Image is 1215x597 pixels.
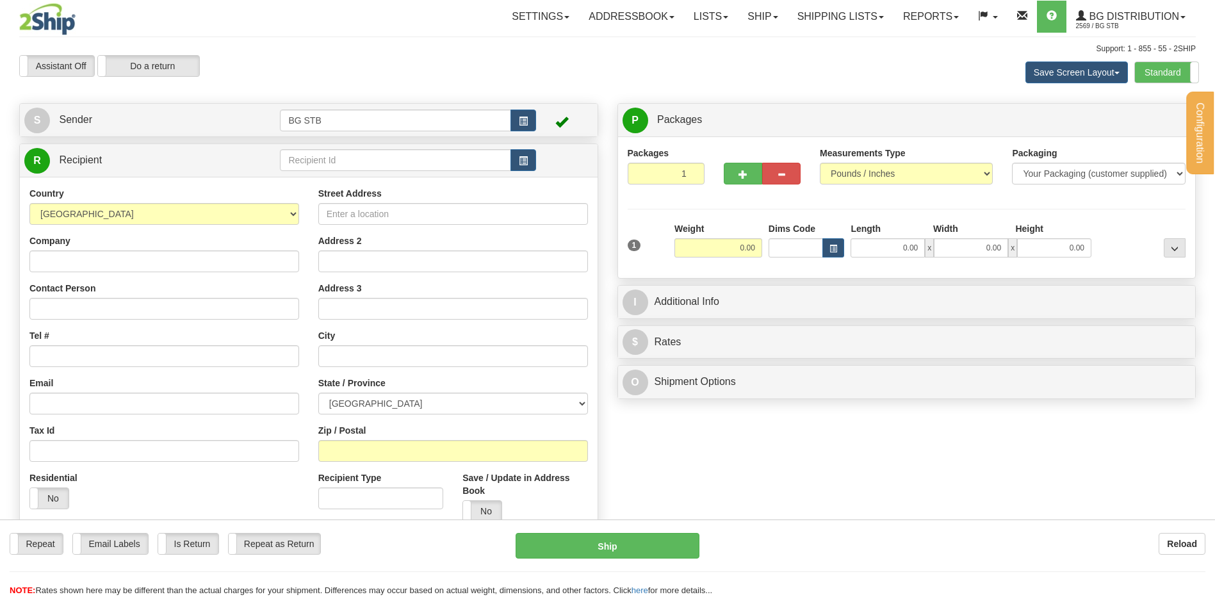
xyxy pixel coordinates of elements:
label: Width [933,222,958,235]
label: Zip / Postal [318,424,366,437]
span: 1 [628,240,641,251]
label: Packaging [1012,147,1057,159]
span: Packages [657,114,702,125]
span: $ [623,329,648,355]
a: BG Distribution 2569 / BG STB [1066,1,1195,33]
label: Dims Code [769,222,815,235]
a: OShipment Options [623,369,1191,395]
input: Enter a location [318,203,588,225]
b: Reload [1167,539,1197,549]
a: $Rates [623,329,1191,356]
label: Repeat [10,534,63,554]
span: R [24,148,50,174]
a: Settings [502,1,579,33]
button: Configuration [1186,92,1214,174]
span: 2569 / BG STB [1076,20,1172,33]
a: Shipping lists [788,1,893,33]
span: x [1008,238,1017,258]
a: Reports [893,1,968,33]
label: Contact Person [29,282,95,295]
span: Sender [59,114,92,125]
label: State / Province [318,377,386,389]
a: R Recipient [24,147,252,174]
a: Ship [738,1,787,33]
label: Save / Update in Address Book [462,471,587,497]
label: Assistant Off [20,56,94,76]
label: Packages [628,147,669,159]
label: Recipient Type [318,471,382,484]
label: Is Return [158,534,218,554]
label: Address 3 [318,282,362,295]
label: Repeat as Return [229,534,320,554]
span: I [623,290,648,315]
label: Height [1015,222,1043,235]
label: Country [29,187,64,200]
label: No [30,488,69,509]
label: Email Labels [73,534,148,554]
div: ... [1164,238,1186,258]
label: Measurements Type [820,147,906,159]
span: S [24,108,50,133]
label: Do a return [98,56,199,76]
label: Standard [1135,62,1198,83]
img: logo2569.jpg [19,3,76,35]
label: Tel # [29,329,49,342]
label: Length [851,222,881,235]
span: P [623,108,648,133]
label: Tax Id [29,424,54,437]
iframe: chat widget [1186,233,1214,364]
div: Support: 1 - 855 - 55 - 2SHIP [19,44,1196,54]
input: Sender Id [280,110,510,131]
span: NOTE: [10,585,35,595]
label: Weight [674,222,704,235]
a: P Packages [623,107,1191,133]
a: S Sender [24,107,280,133]
label: Street Address [318,187,382,200]
label: Address 2 [318,234,362,247]
input: Recipient Id [280,149,510,171]
label: Company [29,234,70,247]
label: City [318,329,335,342]
button: Ship [516,533,699,559]
button: Save Screen Layout [1025,61,1128,83]
a: here [632,585,648,595]
label: Residential [29,471,77,484]
span: x [925,238,934,258]
a: Addressbook [579,1,684,33]
span: Recipient [59,154,102,165]
label: No [463,501,501,521]
a: IAdditional Info [623,289,1191,315]
label: Email [29,377,53,389]
a: Lists [684,1,738,33]
span: BG Distribution [1086,11,1179,22]
button: Reload [1159,533,1205,555]
span: O [623,370,648,395]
